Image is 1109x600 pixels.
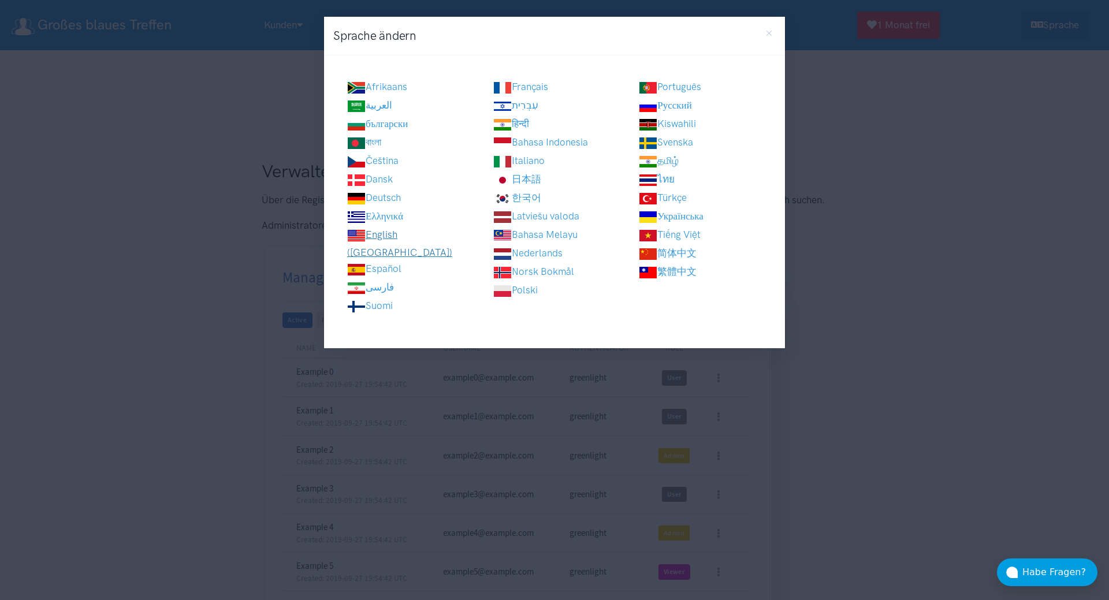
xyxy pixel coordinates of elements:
[347,279,366,297] img: فارسی
[639,81,701,92] a: Português
[493,189,512,208] img: 한국어
[493,173,541,185] a: 日本語
[347,173,393,185] a: Dansk
[639,173,675,185] a: ไทย
[639,136,693,148] a: Svenska
[347,134,366,152] img: বাংলা
[493,79,512,97] img: Français
[639,134,657,152] img: Svenska
[347,300,393,311] a: Suomi
[493,192,541,203] a: 한국어
[493,115,512,134] img: हिन्दी
[493,266,574,277] a: Norsk Bokmål
[997,558,1097,586] button: Habe Fragen?
[347,260,366,279] img: Español
[347,263,401,274] a: Español
[493,118,529,129] a: हिन्दी
[347,79,366,97] img: Afrikaans
[639,99,692,111] a: Русский
[347,118,408,129] a: български
[493,171,512,189] img: 日本語
[639,247,697,259] a: 简体中文
[493,136,588,148] a: Bahasa Indonesia
[493,229,578,240] a: Bahasa Melayu
[493,247,563,259] a: Nederlands
[347,192,401,203] a: Deutsch
[639,229,701,240] a: Tiếng Việt
[347,297,366,316] img: Suomi
[493,155,545,166] a: Italiano
[347,136,381,148] a: বাংলা
[333,26,416,46] h3: Sprache ändern
[493,97,512,115] img: עִבְרִית
[639,208,657,226] img: Українська
[347,229,452,258] a: English ([GEOGRAPHIC_DATA])
[493,99,538,111] a: עִבְרִית
[639,118,696,129] a: Kiswahili
[347,281,394,293] a: فارسی
[639,97,657,115] img: Русский
[347,208,366,226] img: Ελληνικά
[639,171,657,189] img: ไทย
[493,134,512,152] img: Bahasa Indonesia
[347,155,399,166] a: Čeština
[493,284,538,296] a: Polski
[347,81,407,92] a: Afrikaans
[639,155,679,166] a: தமிழ்
[493,263,512,282] img: Norsk Bokmål
[347,189,366,208] img: Deutsch
[347,99,392,111] a: العربية
[493,226,512,245] img: Bahasa Melayu
[639,226,657,245] img: Tiếng Việt
[639,192,687,203] a: Türkçe
[493,152,512,171] img: Italiano
[347,226,366,245] img: English (US)
[639,189,657,208] img: Türkçe
[1022,565,1097,580] div: Habe Fragen?
[639,266,697,277] a: 繁體中文
[493,282,512,300] img: Polski
[347,115,366,134] img: български
[347,97,366,115] img: العربية
[347,152,366,171] img: Čeština
[493,245,512,263] img: Nederlands
[639,152,657,171] img: தமிழ்
[347,171,366,189] img: Dansk
[493,208,512,226] img: Latviešu valoda
[493,210,579,222] a: Latviešu valoda
[755,19,783,47] button: Close
[639,210,704,222] a: Українська
[639,263,657,282] img: 繁體中文
[347,210,403,222] a: Ελληνικά
[639,115,657,134] img: Kiswahili
[639,79,657,97] img: Português
[639,245,657,263] img: 简体中文
[493,81,548,92] a: Français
